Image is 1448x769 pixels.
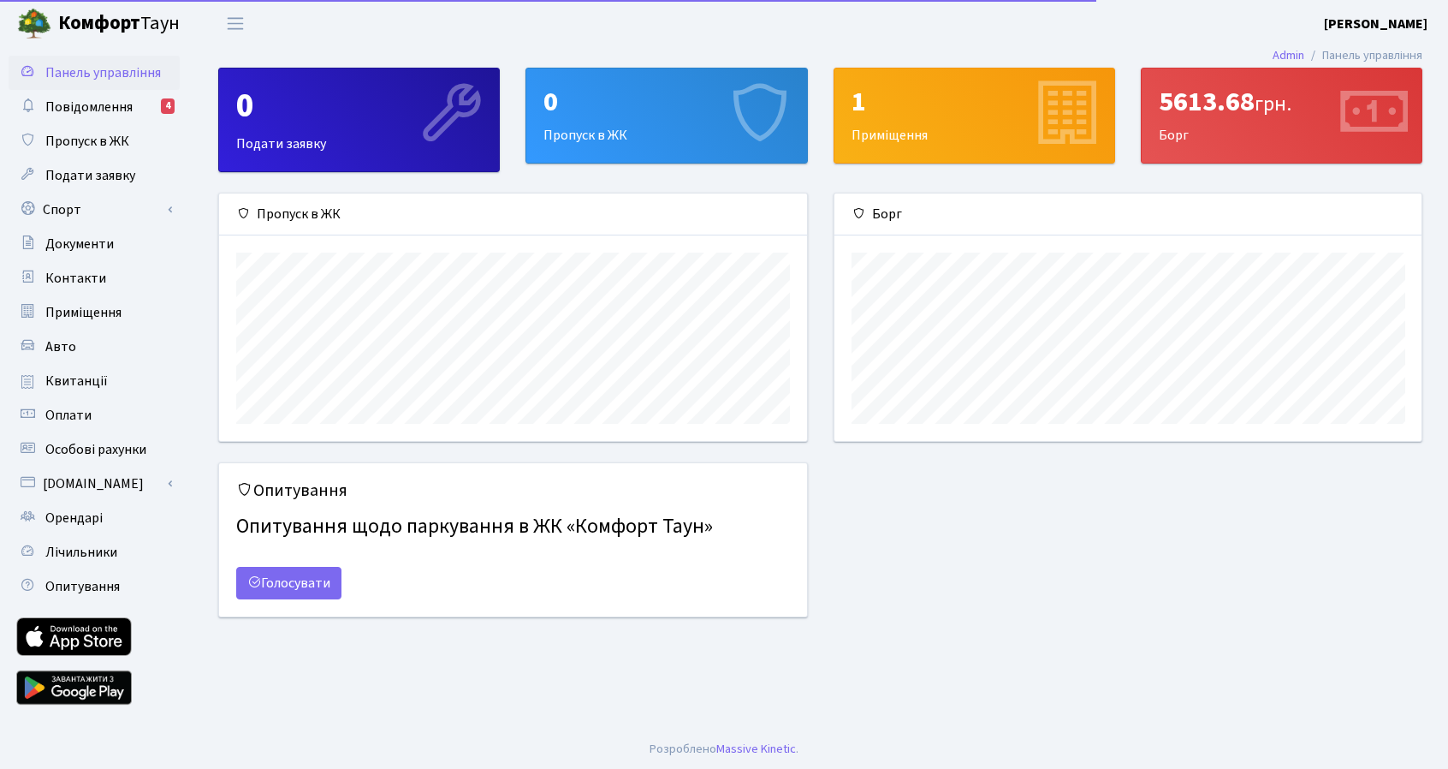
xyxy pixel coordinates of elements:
[236,480,790,501] h5: Опитування
[834,69,1114,163] div: Приміщення
[45,98,133,116] span: Повідомлення
[1159,86,1404,118] div: 5613.68
[45,63,161,82] span: Панель управління
[9,569,180,604] a: Опитування
[219,194,807,235] div: Пропуск в ЖК
[9,467,180,501] a: [DOMAIN_NAME]
[9,227,180,261] a: Документи
[9,56,180,90] a: Панель управління
[45,440,146,459] span: Особові рахунки
[17,7,51,41] img: logo.png
[45,577,120,596] span: Опитування
[834,68,1115,164] a: 1Приміщення
[45,337,76,356] span: Авто
[9,330,180,364] a: Авто
[1273,46,1304,64] a: Admin
[543,86,789,118] div: 0
[58,9,180,39] span: Таун
[9,193,180,227] a: Спорт
[834,194,1422,235] div: Борг
[45,543,117,562] span: Лічильники
[58,9,140,37] b: Комфорт
[1247,38,1448,74] nav: breadcrumb
[852,86,1097,118] div: 1
[45,509,103,528] span: Орендарі
[219,69,499,171] div: Подати заявку
[45,303,122,322] span: Приміщення
[9,158,180,193] a: Подати заявку
[214,9,257,38] button: Переключити навігацію
[9,124,180,158] a: Пропуск в ЖК
[9,90,180,124] a: Повідомлення4
[161,98,175,114] div: 4
[1255,89,1291,119] span: грн.
[650,740,716,758] a: Розроблено
[236,567,341,599] a: Голосувати
[45,235,114,253] span: Документи
[9,432,180,467] a: Особові рахунки
[1324,15,1427,33] b: [PERSON_NAME]
[218,68,500,172] a: 0Подати заявку
[1324,14,1427,34] a: [PERSON_NAME]
[45,372,108,390] span: Квитанції
[9,364,180,398] a: Квитанції
[236,508,790,546] h4: Опитування щодо паркування в ЖК «Комфорт Таун»
[9,261,180,295] a: Контакти
[9,535,180,569] a: Лічильники
[716,740,796,758] a: Massive Kinetic
[45,406,92,425] span: Оплати
[45,132,129,151] span: Пропуск в ЖК
[525,68,807,164] a: 0Пропуск в ЖК
[1142,69,1421,163] div: Борг
[650,740,798,759] div: .
[9,398,180,432] a: Оплати
[9,501,180,535] a: Орендарі
[526,69,806,163] div: Пропуск в ЖК
[9,295,180,330] a: Приміщення
[236,86,482,127] div: 0
[1304,46,1422,65] li: Панель управління
[45,269,106,288] span: Контакти
[45,166,135,185] span: Подати заявку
